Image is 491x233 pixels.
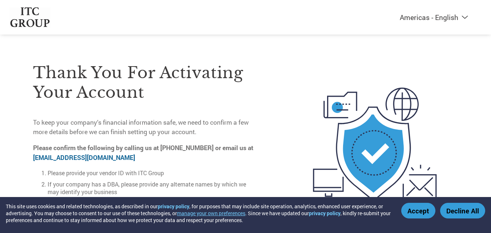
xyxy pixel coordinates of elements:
button: manage your own preferences [177,210,245,217]
strong: Please confirm the following by calling us at [PHONE_NUMBER] or email us at [33,144,253,161]
img: ITC Group [9,7,51,27]
div: This site uses cookies and related technologies, as described in our , for purposes that may incl... [6,203,391,224]
p: To keep your company’s financial information safe, we need to confirm a few more details before w... [33,118,258,137]
a: privacy policy [309,210,341,217]
a: [EMAIL_ADDRESS][DOMAIN_NAME] [33,153,135,162]
li: If your company has a DBA, please provide any alternate names by which we may identify your business [48,180,258,196]
button: Accept [401,203,435,218]
h3: Thank you for activating your account [33,63,258,102]
button: Decline All [440,203,485,218]
li: Please provide your vendor ID with ITC Group [48,169,258,177]
a: privacy policy [158,203,189,210]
